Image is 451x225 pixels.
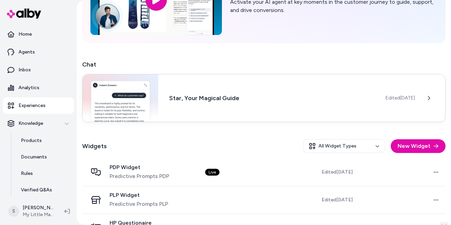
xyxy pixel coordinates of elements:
p: Knowledge [18,120,43,127]
span: Edited [DATE] [322,197,353,203]
h2: Widgets [82,141,107,151]
img: alby Logo [7,9,41,19]
span: S [8,206,19,217]
span: My Little Magic Shop [23,211,53,218]
p: Rules [21,170,33,177]
h3: Star, Your Magical Guide [169,93,375,103]
span: Edited [DATE] [386,95,415,102]
a: Home [3,26,74,43]
a: Chat widgetStar, Your Magical GuideEdited[DATE] [82,75,446,123]
div: Live [205,169,220,176]
span: Predictive Prompts PDP [110,172,169,180]
p: Agents [18,49,35,56]
img: Chat widget [83,74,158,122]
a: Inbox [3,62,74,78]
button: All Widget Types [303,139,385,153]
h2: Chat [82,60,446,69]
a: Analytics [3,80,74,96]
p: Experiences [18,102,46,109]
p: Inbox [18,67,31,73]
p: [PERSON_NAME] [23,204,53,211]
p: Products [21,137,42,144]
p: Analytics [18,84,39,91]
a: Experiences [3,97,74,114]
a: Documents [14,149,74,165]
button: Knowledge [3,115,74,132]
span: PDP Widget [110,164,169,171]
p: Documents [21,154,47,161]
span: Predictive Prompts PLP [110,200,168,208]
p: Verified Q&As [21,187,52,193]
button: S[PERSON_NAME]My Little Magic Shop [4,200,59,222]
span: Edited [DATE] [322,169,353,176]
a: Products [14,132,74,149]
button: New Widget [391,139,446,153]
a: Agents [3,44,74,60]
p: Home [18,31,32,38]
a: Verified Q&As [14,182,74,198]
a: Rules [14,165,74,182]
span: PLP Widget [110,192,168,199]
